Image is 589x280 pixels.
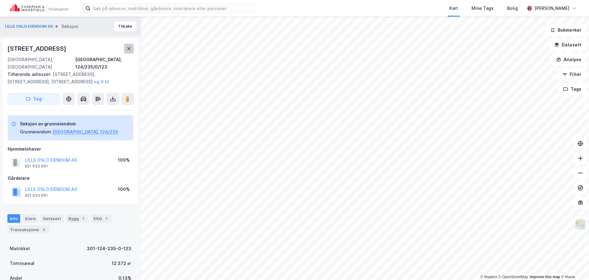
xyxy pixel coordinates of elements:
div: Hjemmelshaver [8,145,133,153]
div: Transaksjoner [7,225,49,234]
div: Eiere [23,214,38,223]
div: 100% [118,156,130,164]
div: [GEOGRAPHIC_DATA], 124/235/0/123 [75,56,134,71]
img: Z [575,219,586,231]
div: Seksjon [61,23,78,30]
div: Matrikkel [10,245,30,252]
button: Tag [7,93,60,105]
div: Tomteareal [10,260,34,267]
div: 100% [118,186,130,193]
iframe: Chat Widget [558,250,589,280]
button: Datasett [549,39,587,51]
button: LILLE OSLO EIENDOM AS [5,23,54,30]
a: Mapbox [480,275,497,279]
span: Tilhørende adresser: [7,72,53,77]
div: Bolig [507,5,518,12]
button: Analyse [551,53,587,66]
div: 1 [80,215,86,222]
div: Mine Tags [472,5,494,12]
div: Datasett [40,214,64,223]
div: 921 633 661 [25,164,48,169]
div: 921 633 661 [25,193,48,198]
div: Seksjon av grunneiendom [20,120,118,128]
button: Tilbake [114,22,136,31]
div: [GEOGRAPHIC_DATA], [GEOGRAPHIC_DATA] [7,56,75,71]
div: Grunneiendom [20,128,51,136]
button: Tags [558,83,587,95]
button: [GEOGRAPHIC_DATA], 124/235 [52,128,118,136]
div: 301-124-235-0-123 [87,245,131,252]
a: OpenStreetMap [499,275,528,279]
div: Gårdeiere [8,175,133,182]
div: 1 [103,215,109,222]
button: Filter [557,68,587,81]
div: [STREET_ADDRESS], [STREET_ADDRESS], [STREET_ADDRESS] [7,71,129,85]
a: Improve this map [530,275,560,279]
button: Bokmerker [545,24,587,36]
img: cushman-wakefield-realkapital-logo.202ea83816669bd177139c58696a8fa1.svg [10,4,68,13]
div: 12 372 ㎡ [112,260,131,267]
div: Bygg [66,214,89,223]
div: 5 [41,227,47,233]
div: Info [7,214,20,223]
div: Kontrollprogram for chat [558,250,589,280]
input: Søk på adresse, matrikkel, gårdeiere, leietakere eller personer [90,4,254,13]
div: ESG [91,214,112,223]
div: [PERSON_NAME] [534,5,569,12]
div: Kart [449,5,458,12]
div: [STREET_ADDRESS] [7,44,67,53]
